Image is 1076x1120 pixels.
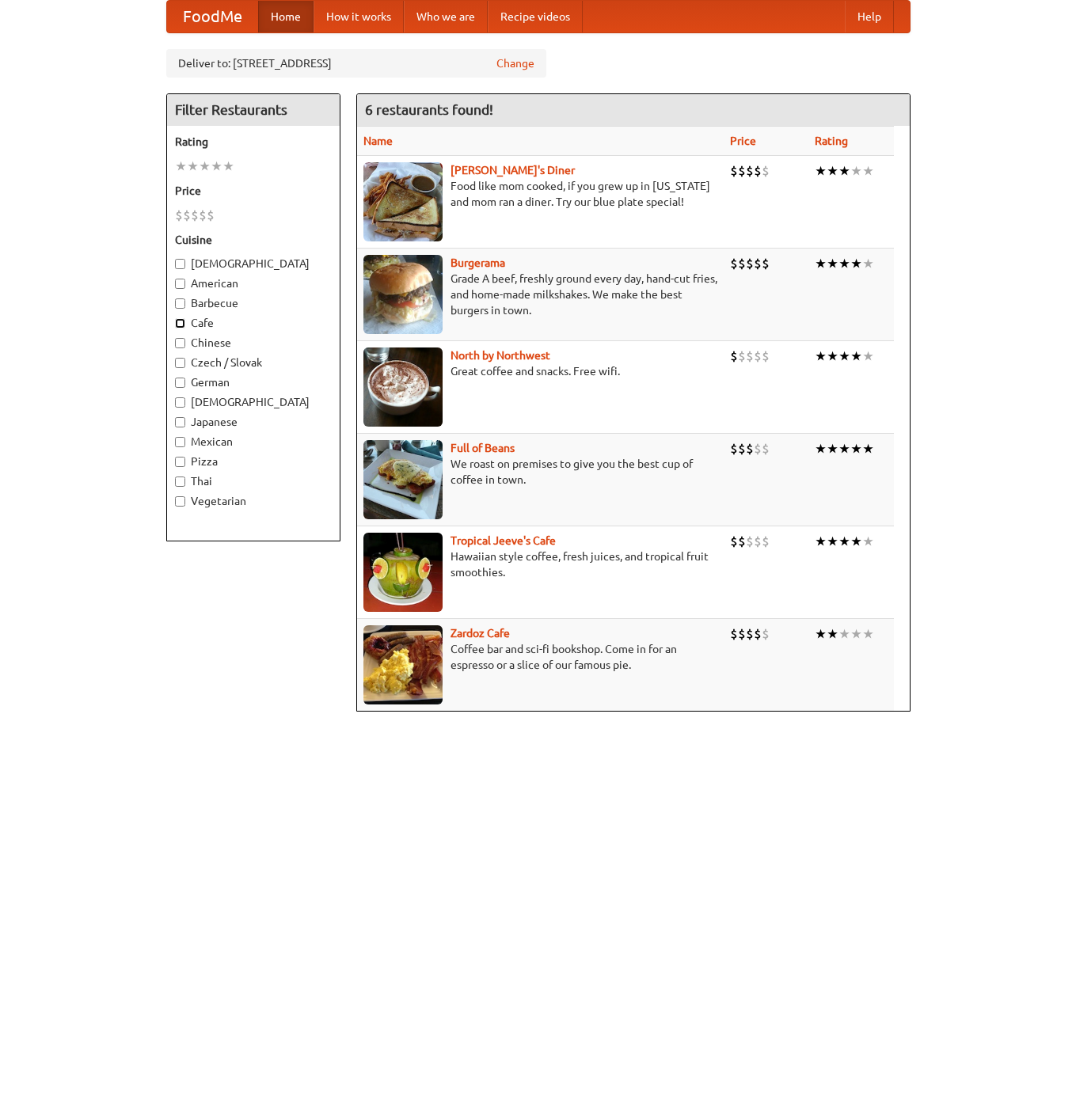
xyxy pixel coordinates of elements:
[838,440,850,457] li: ★
[175,394,332,410] label: [DEMOGRAPHIC_DATA]
[862,255,874,272] li: ★
[850,162,862,180] li: ★
[838,162,850,180] li: ★
[850,533,862,550] li: ★
[175,374,332,390] label: German
[730,440,738,457] li: $
[754,255,762,272] li: $
[754,347,762,365] li: $
[862,347,874,365] li: ★
[207,207,215,224] li: $
[762,533,770,550] li: $
[175,298,185,309] input: Barbecue
[363,440,443,519] img: beans.jpg
[754,533,762,550] li: $
[746,255,754,272] li: $
[730,135,756,147] a: Price
[754,162,762,180] li: $
[175,457,185,467] input: Pizza
[738,440,746,457] li: $
[762,347,770,365] li: $
[730,347,738,365] li: $
[815,440,827,457] li: ★
[862,162,874,180] li: ★
[175,476,185,487] input: Thai
[363,363,717,379] p: Great coffee and snacks. Free wifi.
[754,625,762,643] li: $
[850,625,862,643] li: ★
[363,135,393,147] a: Name
[175,358,185,368] input: Czech / Slovak
[175,207,183,224] li: $
[862,440,874,457] li: ★
[738,162,746,180] li: $
[451,627,510,640] a: Zardoz Cafe
[451,442,515,454] a: Full of Beans
[730,533,738,550] li: $
[199,158,211,175] li: ★
[211,158,222,175] li: ★
[363,641,717,673] p: Coffee bar and sci-fi bookshop. Come in for an espresso or a slice of our famous pie.
[187,158,199,175] li: ★
[815,135,848,147] a: Rating
[827,255,838,272] li: ★
[363,347,443,427] img: north.jpg
[746,347,754,365] li: $
[363,255,443,334] img: burgerama.jpg
[175,434,332,450] label: Mexican
[363,162,443,241] img: sallys.jpg
[175,473,332,489] label: Thai
[850,255,862,272] li: ★
[762,440,770,457] li: $
[175,259,185,269] input: [DEMOGRAPHIC_DATA]
[815,347,827,365] li: ★
[815,255,827,272] li: ★
[815,162,827,180] li: ★
[363,178,717,210] p: Food like mom cooked, if you grew up in [US_STATE] and mom ran a diner. Try our blue plate special!
[746,533,754,550] li: $
[838,347,850,365] li: ★
[175,295,332,311] label: Barbecue
[488,1,583,32] a: Recipe videos
[738,625,746,643] li: $
[730,255,738,272] li: $
[175,183,332,199] h5: Price
[815,625,827,643] li: ★
[175,318,185,328] input: Cafe
[191,207,199,224] li: $
[738,533,746,550] li: $
[175,335,332,351] label: Chinese
[167,94,340,126] h4: Filter Restaurants
[175,414,332,430] label: Japanese
[199,207,207,224] li: $
[363,271,717,318] p: Grade A beef, freshly ground every day, hand-cut fries, and home-made milkshakes. We make the bes...
[175,397,185,408] input: [DEMOGRAPHIC_DATA]
[175,493,332,509] label: Vegetarian
[838,255,850,272] li: ★
[845,1,894,32] a: Help
[175,315,332,331] label: Cafe
[815,533,827,550] li: ★
[827,162,838,180] li: ★
[451,349,550,362] a: North by Northwest
[175,134,332,150] h5: Rating
[827,347,838,365] li: ★
[850,347,862,365] li: ★
[183,207,191,224] li: $
[738,347,746,365] li: $
[862,625,874,643] li: ★
[363,625,443,704] img: zardoz.jpg
[738,255,746,272] li: $
[762,162,770,180] li: $
[730,625,738,643] li: $
[258,1,314,32] a: Home
[365,102,493,117] ng-pluralize: 6 restaurants found!
[762,625,770,643] li: $
[363,456,717,488] p: We roast on premises to give you the best cup of coffee in town.
[175,275,332,291] label: American
[862,533,874,550] li: ★
[166,49,546,78] div: Deliver to: [STREET_ADDRESS]
[746,162,754,180] li: $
